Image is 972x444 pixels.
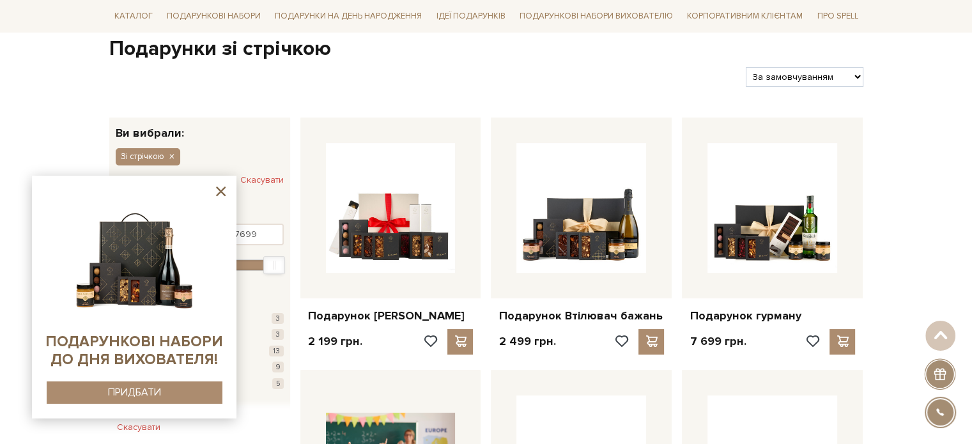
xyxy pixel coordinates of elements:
a: Подарунок гурману [690,309,855,323]
a: Подарунок Втілювач бажань [498,309,664,323]
a: Про Spell [812,6,863,26]
a: Каталог [109,6,158,26]
a: Подарунки на День народження [270,6,427,26]
span: 3 [272,329,284,340]
p: 7 699 грн. [690,334,746,349]
input: Ціна [226,224,284,245]
button: Зі стрічкою [116,148,180,165]
div: Ви вибрали: [109,118,290,139]
span: Зі стрічкою [121,151,164,162]
div: Max [263,256,285,274]
button: Скасувати [109,417,168,438]
span: 3 [272,313,284,324]
h1: Подарунки зі стрічкою [109,36,863,63]
a: Подарунок [PERSON_NAME] [308,309,474,323]
span: 13 [269,346,284,356]
a: Подарункові набори вихователю [514,5,678,27]
p: 2 499 грн. [498,334,555,349]
a: Ідеї подарунків [431,6,510,26]
span: 5 [272,378,284,389]
button: Скасувати [240,170,284,190]
a: Корпоративним клієнтам [682,5,808,27]
a: Подарункові набори [162,6,266,26]
p: 2 199 грн. [308,334,362,349]
span: 9 [272,362,284,372]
